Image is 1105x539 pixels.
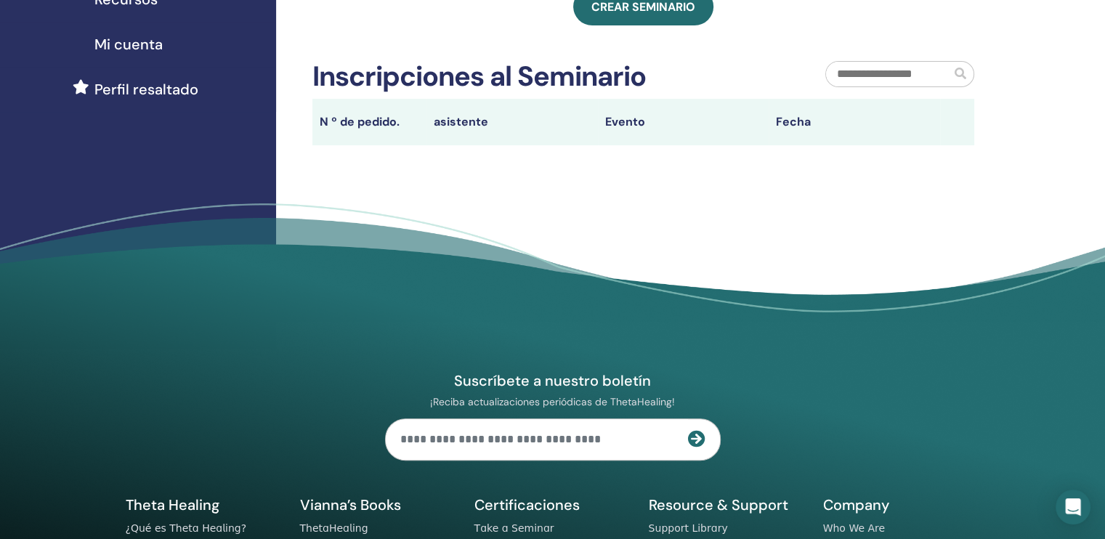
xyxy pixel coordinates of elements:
[598,99,769,145] th: Evento
[649,495,806,514] h5: Resource & Support
[312,99,426,145] th: N º de pedido.
[769,99,940,145] th: Fecha
[1056,490,1090,524] div: Open Intercom Messenger
[300,495,457,514] h5: Vianna’s Books
[94,78,198,100] span: Perfil resaltado
[126,495,283,514] h5: Theta Healing
[94,33,163,55] span: Mi cuenta
[823,495,980,514] h5: Company
[474,495,631,514] h5: Certificaciones
[385,395,721,408] p: ¡Reciba actualizaciones periódicas de ThetaHealing!
[385,371,721,390] h4: Suscríbete a nuestro boletín
[474,522,554,534] a: Take a Seminar
[426,99,598,145] th: asistente
[300,522,368,534] a: ThetaHealing
[126,522,247,534] a: ¿Qué es Theta Healing?
[649,522,728,534] a: Support Library
[823,522,885,534] a: Who We Are
[312,60,646,94] h2: Inscripciones al Seminario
